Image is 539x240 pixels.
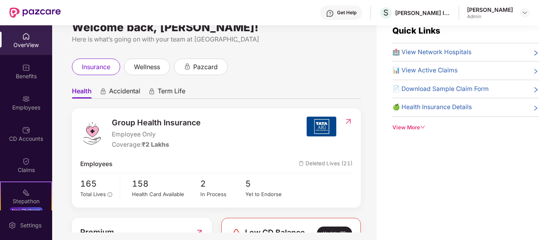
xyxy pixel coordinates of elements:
[344,117,352,125] img: RedirectIcon
[142,141,169,148] span: ₹2 Lakhs
[18,221,44,229] div: Settings
[100,88,107,95] div: animation
[134,62,160,72] span: wellness
[80,121,104,145] img: logo
[245,177,291,190] span: 5
[533,86,539,94] span: right
[467,6,513,13] div: [PERSON_NAME]
[326,9,334,17] img: svg+xml;base64,PHN2ZyBpZD0iSGVscC0zMngzMiIgeG1sbnM9Imh0dHA6Ly93d3cudzMub3JnLzIwMDAvc3ZnIiB3aWR0aD...
[193,62,218,72] span: pazcard
[533,49,539,57] span: right
[22,157,30,165] img: svg+xml;base64,PHN2ZyBpZD0iQ2xhaW0iIHhtbG5zPSJodHRwOi8vd3d3LnczLm9yZy8yMDAwL3N2ZyIgd2lkdGg9IjIwIi...
[158,87,185,98] span: Term Life
[9,8,61,18] img: New Pazcare Logo
[148,88,155,95] div: animation
[533,67,539,75] span: right
[467,13,513,20] div: Admin
[392,102,472,112] span: 🍏 Health Insurance Details
[72,34,361,44] div: Here is what’s going on with your team at [GEOGRAPHIC_DATA]
[420,125,426,130] span: down
[80,177,114,190] span: 165
[109,87,140,98] span: Accidental
[8,221,16,229] img: svg+xml;base64,PHN2ZyBpZD0iU2V0dGluZy0yMHgyMCIgeG1sbnM9Imh0dHA6Ly93d3cudzMub3JnLzIwMDAvc3ZnIiB3aW...
[299,159,352,169] span: Deleted Lives (21)
[317,227,352,240] div: Update CD
[80,159,113,169] span: Employees
[392,47,471,57] span: 🏥 View Network Hospitals
[395,9,450,17] div: [PERSON_NAME] INOTEC LIMITED
[22,126,30,134] img: svg+xml;base64,PHN2ZyBpZD0iQ0RfQWNjb3VudHMiIGRhdGEtbmFtZT0iQ0QgQWNjb3VudHMiIHhtbG5zPSJodHRwOi8vd3...
[230,227,243,240] img: svg+xml;base64,PHN2ZyBpZD0iRGFuZ2VyLTMyeDMyIiB4bWxucz0iaHR0cDovL3d3dy53My5vcmcvMjAwMC9zdmciIHdpZH...
[307,117,336,136] img: insurerIcon
[72,24,361,30] div: Welcome back, [PERSON_NAME]!
[80,226,114,238] span: Premium
[299,161,304,166] img: deleteIcon
[533,104,539,112] span: right
[392,123,539,132] div: View More
[9,207,43,214] div: New Challenge
[22,95,30,103] img: svg+xml;base64,PHN2ZyBpZD0iRW1wbG95ZWVzIiB4bWxucz0iaHR0cDovL3d3dy53My5vcmcvMjAwMC9zdmciIHdpZHRoPS...
[112,130,201,139] span: Employee Only
[392,26,440,36] span: Quick Links
[22,64,30,72] img: svg+xml;base64,PHN2ZyBpZD0iQmVuZWZpdHMiIHhtbG5zPSJodHRwOi8vd3d3LnczLm9yZy8yMDAwL3N2ZyIgd2lkdGg9Ij...
[245,190,291,198] div: Yet to Endorse
[22,189,30,197] img: svg+xml;base64,PHN2ZyB4bWxucz0iaHR0cDovL3d3dy53My5vcmcvMjAwMC9zdmciIHdpZHRoPSIyMSIgaGVpZ2h0PSIyMC...
[383,8,388,17] span: S
[200,190,246,198] div: In Process
[112,117,201,129] span: Group Health Insurance
[195,226,204,238] img: RedirectIcon
[522,9,528,16] img: svg+xml;base64,PHN2ZyBpZD0iRHJvcGRvd24tMzJ4MzIiIHhtbG5zPSJodHRwOi8vd3d3LnczLm9yZy8yMDAwL3N2ZyIgd2...
[82,62,110,72] span: insurance
[392,84,489,94] span: 📄 Download Sample Claim Form
[337,9,356,16] div: Get Help
[132,190,200,198] div: Health Card Available
[107,192,112,197] span: info-circle
[245,227,305,240] span: Low CD Balance
[200,177,246,190] span: 2
[112,140,201,149] div: Coverage:
[72,87,92,98] span: Health
[22,32,30,40] img: svg+xml;base64,PHN2ZyBpZD0iSG9tZSIgeG1sbnM9Imh0dHA6Ly93d3cudzMub3JnLzIwMDAvc3ZnIiB3aWR0aD0iMjAiIG...
[132,177,200,190] span: 158
[80,191,106,197] span: Total Lives
[1,197,51,205] div: Stepathon
[392,66,458,75] span: 📊 View Active Claims
[184,63,191,70] div: animation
